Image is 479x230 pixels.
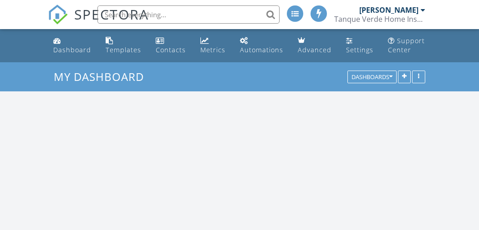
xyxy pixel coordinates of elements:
[347,71,397,84] button: Dashboards
[236,33,287,59] a: Automations (Advanced)
[342,33,377,59] a: Settings
[197,33,229,59] a: Metrics
[74,5,149,24] span: SPECTORA
[48,12,149,31] a: SPECTORA
[97,5,280,24] input: Search everything...
[106,45,141,54] div: Templates
[346,45,373,54] div: Settings
[48,5,68,25] img: The Best Home Inspection Software - Spectora
[294,33,335,59] a: Advanced
[156,45,186,54] div: Contacts
[334,15,425,24] div: Tanque Verde Home Inspections LLC
[359,5,418,15] div: [PERSON_NAME]
[54,69,152,84] a: My Dashboard
[240,45,283,54] div: Automations
[102,33,145,59] a: Templates
[200,45,225,54] div: Metrics
[298,45,331,54] div: Advanced
[53,45,91,54] div: Dashboard
[384,33,429,59] a: Support Center
[50,33,95,59] a: Dashboard
[388,36,425,54] div: Support Center
[352,74,392,80] div: Dashboards
[152,33,189,59] a: Contacts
